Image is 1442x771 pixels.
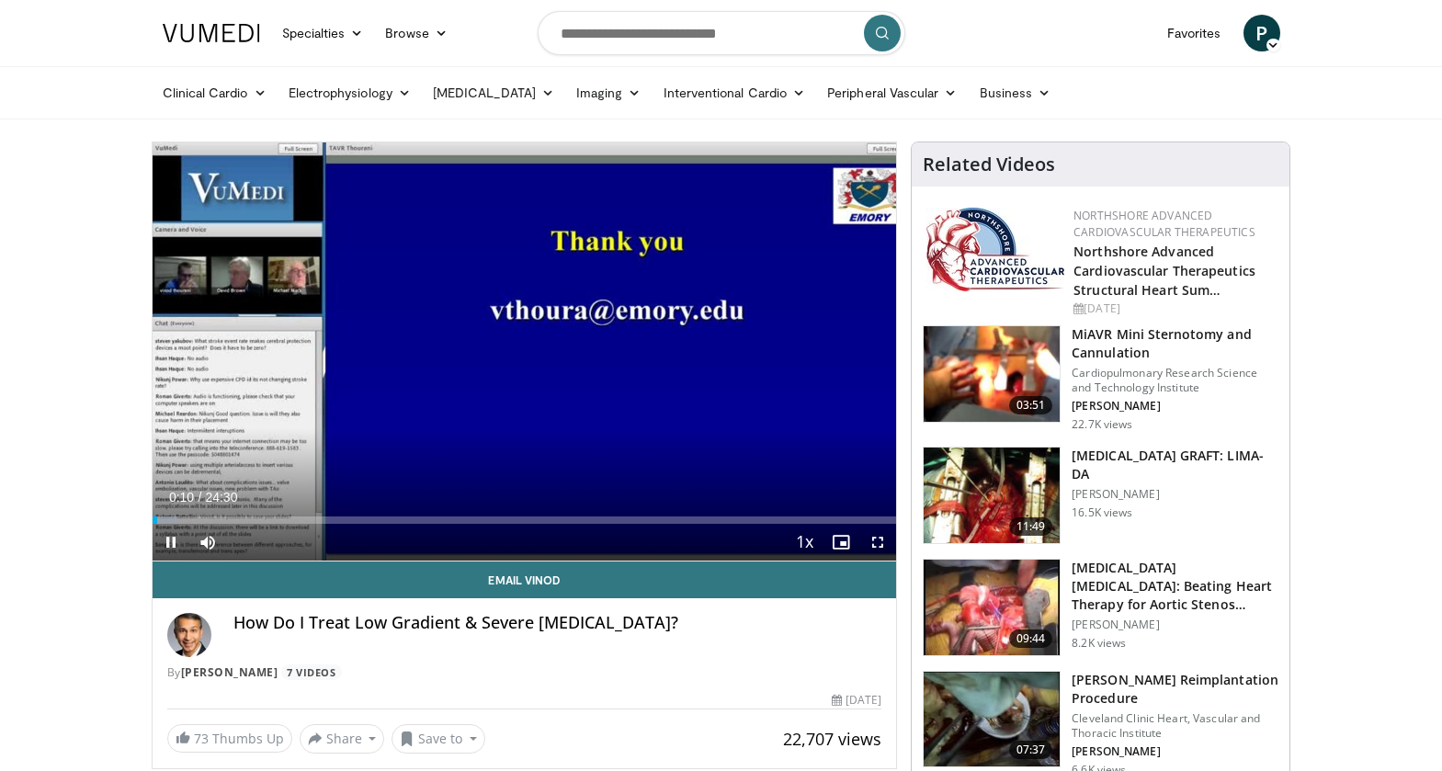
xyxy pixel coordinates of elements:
[300,724,385,754] button: Share
[167,613,211,657] img: Avatar
[169,490,194,505] span: 0:10
[1072,636,1126,651] p: 8.2K views
[859,524,896,561] button: Fullscreen
[1072,505,1132,520] p: 16.5K views
[1009,517,1053,536] span: 11:49
[1072,325,1278,362] h3: MiAVR Mini Sternotomy and Cannulation
[653,74,817,111] a: Interventional Cardio
[392,724,485,754] button: Save to
[205,490,237,505] span: 24:30
[1156,15,1232,51] a: Favorites
[1072,618,1278,632] p: [PERSON_NAME]
[153,516,897,524] div: Progress Bar
[823,524,859,561] button: Enable picture-in-picture mode
[969,74,1062,111] a: Business
[153,561,897,598] a: Email Vinod
[923,325,1278,432] a: 03:51 MiAVR Mini Sternotomy and Cannulation Cardiopulmonary Research Science and Technology Insti...
[1072,671,1278,708] h3: [PERSON_NAME] Reimplantation Procedure
[924,560,1060,655] img: 56195716-083d-4b69-80a2-8ad9e280a22f.150x105_q85_crop-smart_upscale.jpg
[1072,711,1278,741] p: Cleveland Clinic Heart, Vascular and Thoracic Institute
[924,672,1060,767] img: fylOjp5pkC-GA4Zn4xMDoxOmdtO40mAx.150x105_q85_crop-smart_upscale.jpg
[816,74,968,111] a: Peripheral Vascular
[153,524,189,561] button: Pause
[786,524,823,561] button: Playback Rate
[152,74,278,111] a: Clinical Cardio
[1243,15,1280,51] a: P
[1072,399,1278,414] p: [PERSON_NAME]
[1009,396,1053,414] span: 03:51
[923,153,1055,176] h4: Related Videos
[923,447,1278,544] a: 11:49 [MEDICAL_DATA] GRAFT: LIMA-DA [PERSON_NAME] 16.5K views
[924,326,1060,422] img: de14b145-3190-47e3-9ee4-2c8297d280f7.150x105_q85_crop-smart_upscale.jpg
[167,724,292,753] a: 73 Thumbs Up
[926,208,1064,291] img: 45d48ad7-5dc9-4e2c-badc-8ed7b7f471c1.jpg.150x105_q85_autocrop_double_scale_upscale_version-0.2.jpg
[163,24,260,42] img: VuMedi Logo
[1073,300,1275,317] div: [DATE]
[1072,744,1278,759] p: [PERSON_NAME]
[1009,629,1053,648] span: 09:44
[1072,559,1278,614] h3: [MEDICAL_DATA] [MEDICAL_DATA]: Beating Heart Therapy for Aortic Stenos…
[1072,447,1278,483] h3: [MEDICAL_DATA] GRAFT: LIMA-DA
[374,15,459,51] a: Browse
[1009,741,1053,759] span: 07:37
[1072,417,1132,432] p: 22.7K views
[199,490,202,505] span: /
[281,664,342,680] a: 7 Videos
[783,728,881,750] span: 22,707 views
[832,692,881,709] div: [DATE]
[181,664,278,680] a: [PERSON_NAME]
[422,74,565,111] a: [MEDICAL_DATA]
[538,11,905,55] input: Search topics, interventions
[1072,487,1278,502] p: [PERSON_NAME]
[1073,243,1255,299] a: Northshore Advanced Cardiovascular Therapeutics Structural Heart Sum…
[565,74,653,111] a: Imaging
[1072,366,1278,395] p: Cardiopulmonary Research Science and Technology Institute
[1073,208,1255,240] a: NorthShore Advanced Cardiovascular Therapeutics
[923,559,1278,656] a: 09:44 [MEDICAL_DATA] [MEDICAL_DATA]: Beating Heart Therapy for Aortic Stenos… [PERSON_NAME] 8.2K ...
[233,613,882,633] h4: How Do I Treat Low Gradient & Severe [MEDICAL_DATA]?
[278,74,422,111] a: Electrophysiology
[153,142,897,561] video-js: Video Player
[189,524,226,561] button: Mute
[924,448,1060,543] img: feAgcbrvkPN5ynqH4xMDoxOjA4MTsiGN.150x105_q85_crop-smart_upscale.jpg
[194,730,209,747] span: 73
[271,15,375,51] a: Specialties
[167,664,882,681] div: By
